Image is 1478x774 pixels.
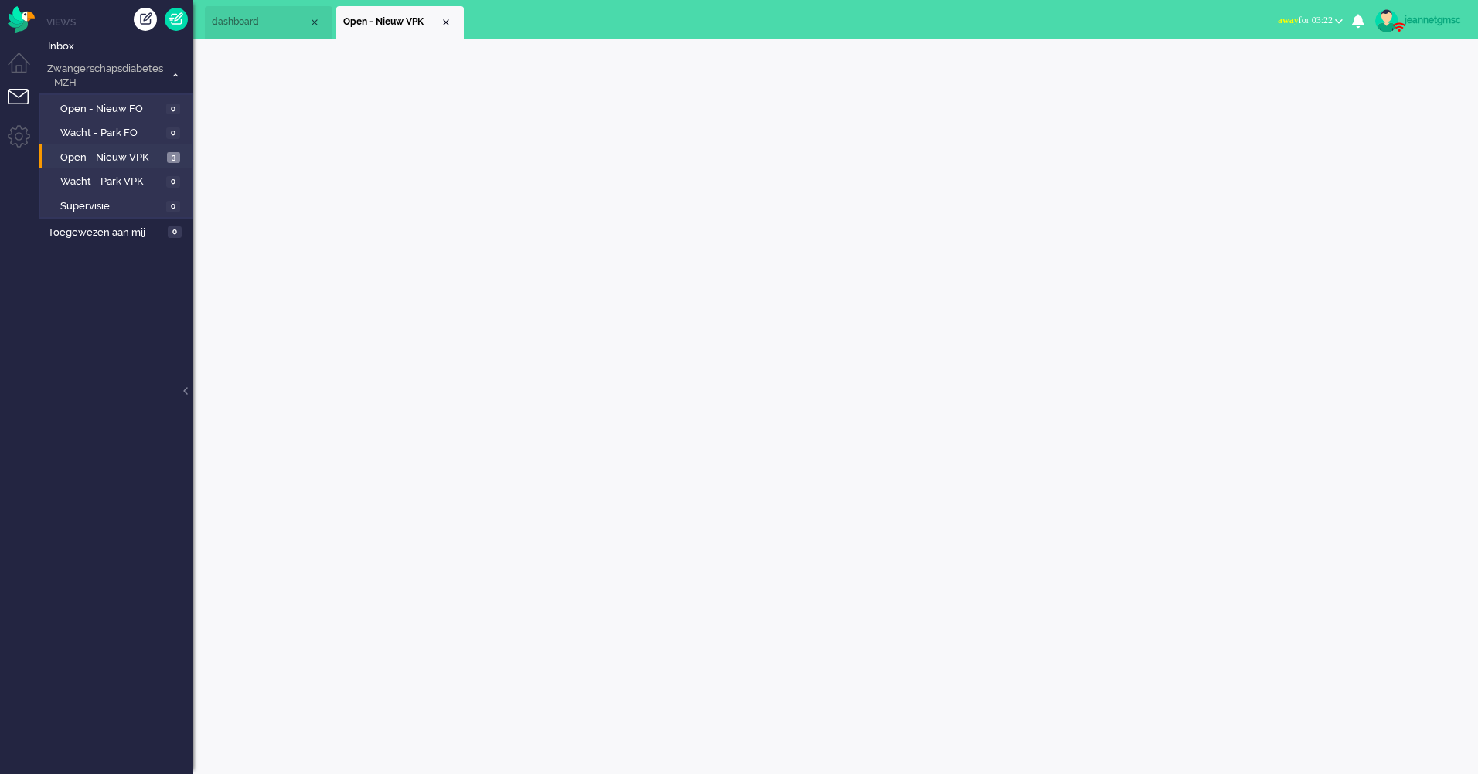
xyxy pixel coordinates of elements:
span: 0 [166,104,180,115]
span: 3 [167,152,180,164]
li: View [336,6,464,39]
span: Supervisie [60,199,162,214]
a: Quick Ticket [165,8,188,31]
span: dashboard [212,15,308,29]
span: Open - Nieuw FO [60,102,162,117]
span: Zwangerschapsdiabetes - MZH [45,62,165,90]
span: 0 [166,127,180,139]
li: Dashboard [205,6,332,39]
span: Open - Nieuw VPK [60,151,163,165]
a: Inbox [45,37,193,54]
a: Supervisie 0 [45,197,192,214]
span: Wacht - Park FO [60,126,162,141]
a: Wacht - Park FO 0 [45,124,192,141]
span: 0 [166,176,180,188]
div: Close tab [440,16,452,29]
span: 0 [166,201,180,212]
span: Inbox [48,39,193,54]
span: Open - Nieuw VPK [343,15,440,29]
img: flow_omnibird.svg [8,6,35,33]
li: awayfor 03:22 [1269,5,1352,39]
a: Wacht - Park VPK 0 [45,172,192,189]
span: for 03:22 [1278,15,1333,25]
li: Admin menu [8,125,43,160]
div: Close tab [308,16,321,29]
div: jeannetgmsc [1405,12,1463,28]
a: Toegewezen aan mij 0 [45,223,193,240]
span: Wacht - Park VPK [60,175,162,189]
a: Omnidesk [8,10,35,22]
span: Toegewezen aan mij [48,226,163,240]
a: jeannetgmsc [1372,9,1463,32]
button: awayfor 03:22 [1269,9,1352,32]
a: Open - Nieuw VPK 3 [45,148,192,165]
li: Views [46,15,193,29]
a: Open - Nieuw FO 0 [45,100,192,117]
div: Creëer ticket [134,8,157,31]
span: away [1278,15,1299,25]
li: Tickets menu [8,89,43,124]
span: 0 [168,226,182,238]
li: Dashboard menu [8,53,43,87]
